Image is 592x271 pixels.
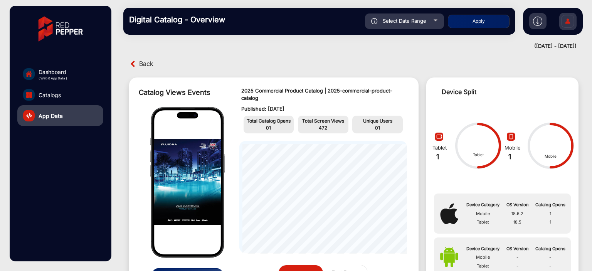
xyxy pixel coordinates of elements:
[246,118,292,125] p: Total Catalog Opens
[442,87,586,96] div: Device Split
[25,71,32,77] img: home
[432,145,447,151] span: Tablet
[448,15,510,28] button: Apply
[39,76,67,81] span: ( Web & App Data )
[141,105,234,259] img: mobile-frame.png
[354,118,401,125] p: Unique Users
[462,200,503,209] th: Device Category
[17,64,103,84] a: Dashboard( Web & App Data )
[129,15,237,24] h3: Digital Catalog - Overview
[26,92,32,98] img: catalog
[39,68,67,76] span: Dashboard
[503,218,532,227] td: 18.5
[319,125,327,131] span: 472
[454,152,502,158] div: Tablet
[371,18,378,24] img: icon
[527,153,575,159] div: Mobile
[266,125,271,131] span: 01
[154,139,221,226] img: img
[241,105,405,113] p: Published: [DATE]
[503,262,532,271] td: -
[531,209,569,218] td: 1
[241,87,405,102] p: 2025 Commercial Product Catalog | 2025-commercial-product-catalog
[533,17,542,26] img: h2download.svg
[33,10,88,48] img: vmg-logo
[560,9,576,36] img: Sign%20Up.svg
[505,145,521,151] span: Mobile
[139,58,153,70] span: Back
[129,60,137,68] img: back arrow
[116,42,577,50] div: ([DATE] - [DATE])
[383,18,426,24] span: Select Date Range
[462,218,503,227] td: Tablet
[39,112,63,120] span: App Data
[462,262,503,271] td: Tablet
[139,87,226,98] div: Catalog Views Events
[531,253,569,262] td: -
[531,218,569,227] td: 1
[503,209,532,218] td: 18.6.2
[39,91,61,99] span: Catalogs
[462,244,503,253] th: Device Category
[17,105,103,126] a: App Data
[531,200,569,209] th: Catalog Opens
[300,118,346,125] p: Total Screen Views
[531,262,569,271] td: -
[432,151,452,162] div: 1
[375,125,380,131] span: 01
[503,253,532,262] td: -
[503,200,532,209] th: OS Version
[505,151,525,162] div: 1
[531,244,569,253] th: Catalog Opens
[503,244,532,253] th: OS Version
[26,113,32,119] img: catalog
[462,209,503,218] td: Mobile
[462,253,503,262] td: Mobile
[17,84,103,105] a: Catalogs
